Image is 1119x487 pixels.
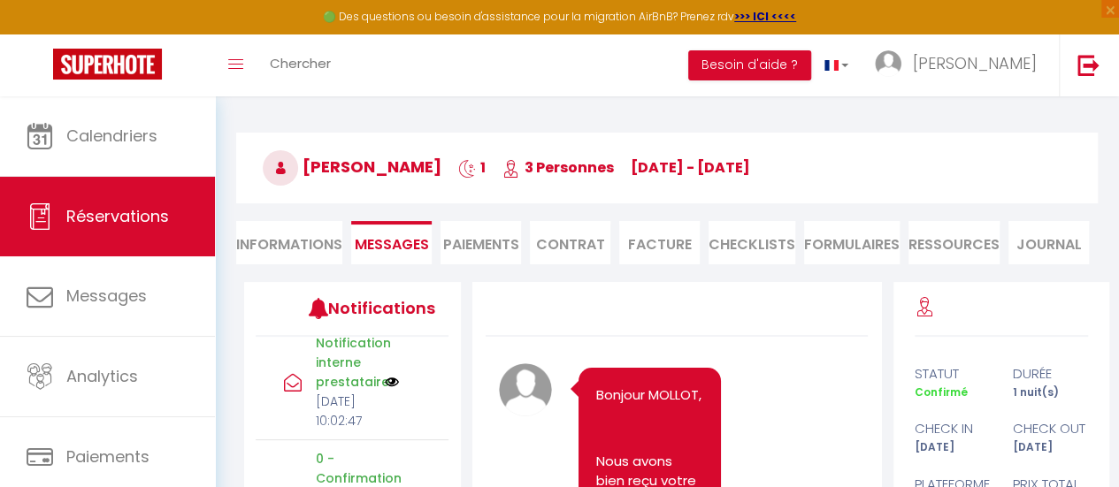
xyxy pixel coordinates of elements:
div: 1 nuit(s) [1001,384,1100,401]
img: avatar.png [499,363,552,416]
div: [DATE] [1001,439,1100,456]
a: >>> ICI <<<< [734,9,796,24]
span: Paiements [66,445,149,468]
span: [DATE] - [DATE] [631,157,750,178]
span: 3 Personnes [502,157,614,178]
a: Chercher [257,34,344,96]
p: Bonjour MOLLOT, [596,385,703,406]
span: Messages [66,285,147,307]
div: [DATE] [903,439,1001,456]
li: Paiements [441,221,521,264]
button: Besoin d'aide ? [688,50,811,80]
li: Contrat [530,221,610,264]
li: FORMULAIRES [804,221,900,264]
div: durée [1001,363,1100,384]
li: Facture [619,221,700,264]
p: Notification interne prestataire [316,333,373,392]
p: [DATE] 10:02:47 [316,392,373,430]
div: check out [1001,418,1100,439]
span: [PERSON_NAME] [263,156,441,178]
span: Messages [355,234,429,255]
span: 1 [458,157,486,178]
div: statut [903,363,1001,384]
img: ... [875,50,901,77]
li: Journal [1008,221,1089,264]
li: CHECKLISTS [709,221,795,264]
img: NO IMAGE [385,375,399,389]
span: Calendriers [66,125,157,147]
span: Réservations [66,205,169,227]
img: Super Booking [53,49,162,80]
span: Chercher [270,54,331,72]
span: Analytics [66,365,138,387]
span: [PERSON_NAME] [913,52,1037,74]
span: Confirmé [915,384,968,399]
h3: Notifications [328,288,409,328]
div: check in [903,418,1001,439]
li: Ressources [908,221,1000,264]
li: Informations [236,221,342,264]
a: ... [PERSON_NAME] [862,34,1059,96]
img: logout [1077,54,1100,76]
